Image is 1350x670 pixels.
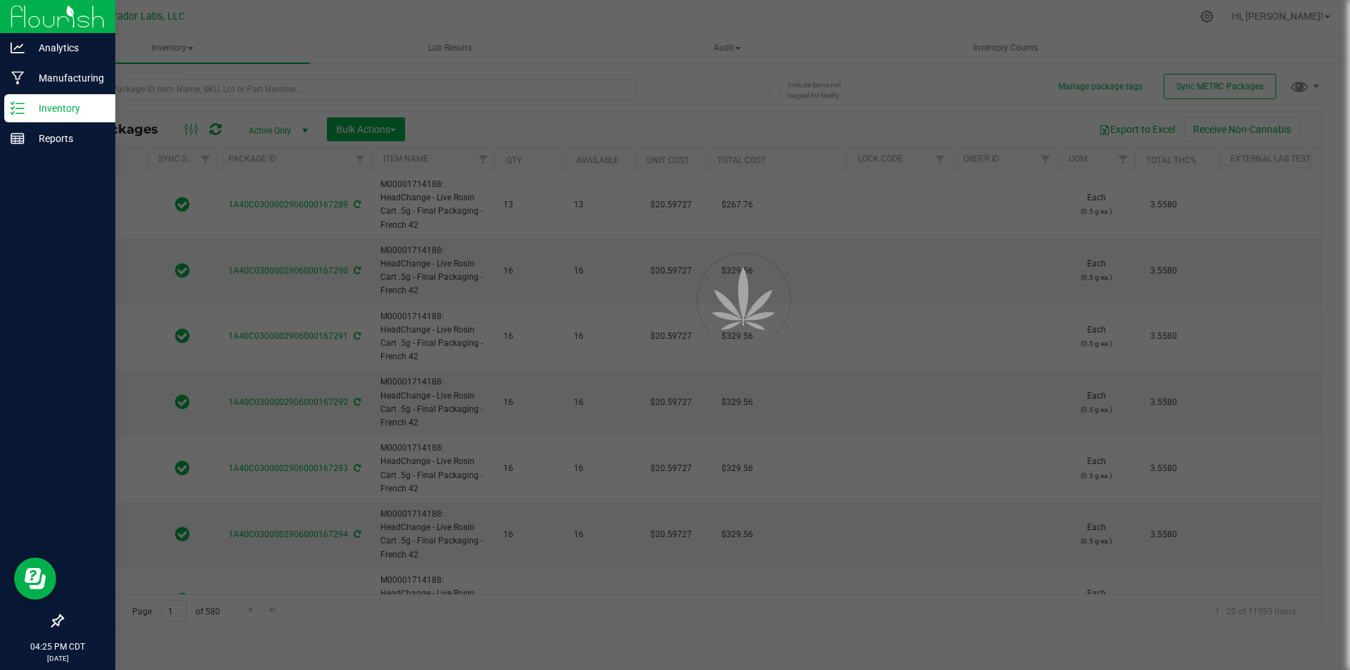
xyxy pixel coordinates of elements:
inline-svg: Analytics [11,41,25,55]
iframe: Resource center [14,558,56,600]
p: Analytics [25,39,109,56]
p: Reports [25,130,109,147]
inline-svg: Manufacturing [11,71,25,85]
p: [DATE] [6,653,109,664]
inline-svg: Reports [11,131,25,146]
p: Manufacturing [25,70,109,86]
p: Inventory [25,100,109,117]
p: 04:25 PM CDT [6,640,109,653]
inline-svg: Inventory [11,101,25,115]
